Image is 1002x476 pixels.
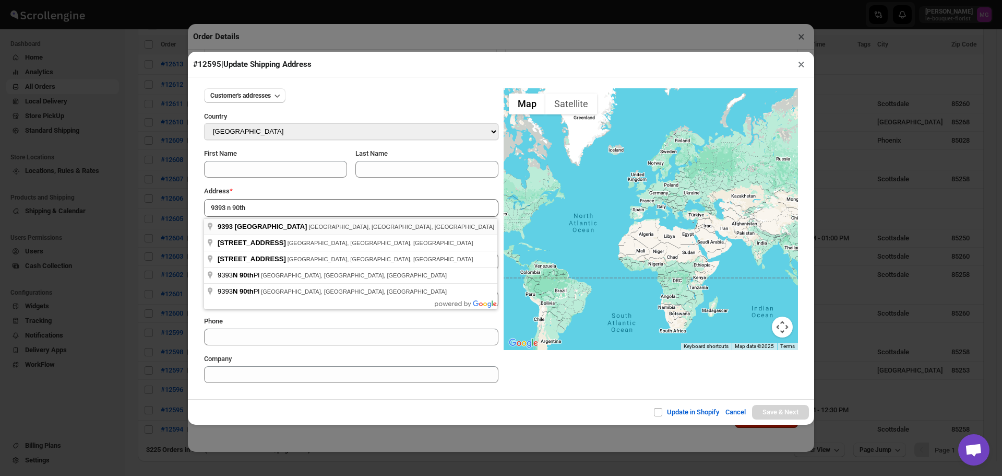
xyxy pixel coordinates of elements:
span: 9393 Pl [218,287,261,295]
span: Customer's addresses [210,91,271,100]
button: Update in Shopify [647,402,725,423]
button: Map camera controls [772,317,793,338]
span: 9393 Pl [218,271,261,279]
span: Update in Shopify [667,408,719,416]
img: Google [506,336,541,350]
span: [GEOGRAPHIC_DATA], [GEOGRAPHIC_DATA], [GEOGRAPHIC_DATA] [261,272,447,278]
span: [GEOGRAPHIC_DATA], [GEOGRAPHIC_DATA], [GEOGRAPHIC_DATA] [261,288,447,295]
span: [GEOGRAPHIC_DATA], [GEOGRAPHIC_DATA], [GEOGRAPHIC_DATA] [288,240,473,246]
span: [STREET_ADDRESS] [218,255,286,263]
a: Open this area in Google Maps (opens a new window) [506,336,541,350]
span: N 90th [233,287,254,295]
div: Country [204,111,498,123]
span: First Name [204,149,237,157]
span: Last Name [355,149,388,157]
div: Address [204,186,498,196]
span: [GEOGRAPHIC_DATA], [GEOGRAPHIC_DATA], [GEOGRAPHIC_DATA] [288,256,473,262]
button: Cancel [719,402,752,423]
span: [GEOGRAPHIC_DATA] [235,223,307,230]
button: Keyboard shortcuts [684,343,729,350]
a: Terms (opens in new tab) [780,343,795,349]
button: × [794,57,809,72]
span: Phone [204,317,223,325]
button: Show satellite imagery [545,94,597,114]
span: 9393 [218,223,233,230]
span: [STREET_ADDRESS] [218,239,286,247]
span: Map data ©2025 [735,343,774,349]
button: Show street map [509,94,545,114]
input: Enter a address [204,199,498,217]
span: [GEOGRAPHIC_DATA], [GEOGRAPHIC_DATA], [GEOGRAPHIC_DATA] [308,224,494,230]
span: N 90th [233,271,254,279]
button: Customer's addresses [204,88,285,103]
span: Company [204,355,232,363]
div: Open chat [958,434,989,466]
span: #12595 | Update Shipping Address [193,60,312,69]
